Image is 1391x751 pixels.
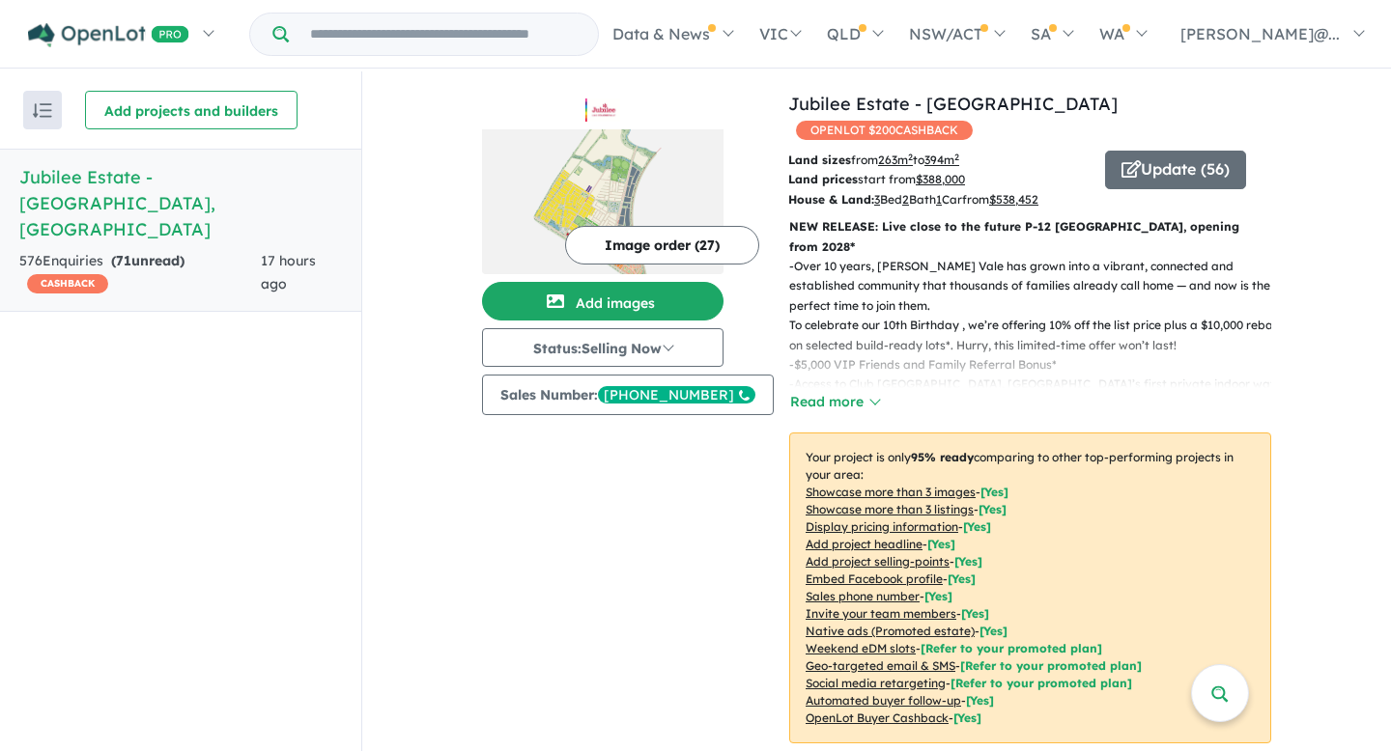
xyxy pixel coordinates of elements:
[951,676,1132,690] span: [Refer to your promoted plan]
[924,589,952,603] span: [ Yes ]
[19,250,261,296] div: 576 Enquir ies
[979,624,1008,638] span: [Yes]
[954,554,982,569] span: [ Yes ]
[963,519,991,534] span: [ Yes ]
[806,537,923,551] u: Add project headline
[27,274,108,293] span: CASHBACK
[927,537,955,551] span: [ Yes ]
[902,192,909,207] u: 2
[482,328,724,367] button: Status:Selling Now
[980,485,1008,499] span: [ Yes ]
[293,14,594,55] input: Try estate name, suburb, builder or developer
[788,192,874,207] b: House & Land:
[806,485,976,499] u: Showcase more than 3 images
[874,192,880,207] u: 3
[19,164,342,242] h5: Jubilee Estate - [GEOGRAPHIC_DATA] , [GEOGRAPHIC_DATA]
[806,658,955,673] u: Geo-targeted email & SMS
[482,91,724,274] a: Jubilee Estate - Wyndham Vale LogoJubilee Estate - Wyndham Vale
[878,153,913,167] u: 263 m
[806,641,916,655] u: Weekend eDM slots
[789,432,1271,743] p: Your project is only comparing to other top-performing projects in your area: - - - - - - - - - -...
[989,192,1038,207] u: $ 538,452
[960,658,1142,673] span: [Refer to your promoted plan]
[911,450,974,464] b: 95 % ready
[28,23,189,47] img: Openlot PRO Logo White
[921,641,1102,655] span: [Refer to your promoted plan]
[111,252,185,269] strong: ( unread)
[924,153,959,167] u: 394 m
[788,153,851,167] b: Land sizes
[979,502,1007,516] span: [ Yes ]
[482,129,724,274] img: Jubilee Estate - Wyndham Vale
[936,192,942,207] u: 1
[33,103,52,118] img: sort.svg
[598,386,755,403] div: [PHONE_NUMBER]
[908,152,913,162] sup: 2
[490,98,716,122] img: Jubilee Estate - Wyndham Vale Logo
[565,226,759,264] button: Image order (27)
[261,252,316,292] span: 17 hours ago
[789,355,1287,375] p: - $5,000 VIP Friends and Family Referral Bonus*
[806,554,950,569] u: Add project selling-points
[482,375,774,415] button: Sales Number:[PHONE_NUMBER]
[806,571,943,586] u: Embed Facebook profile
[789,375,1287,433] p: - Access to Club [GEOGRAPHIC_DATA], [GEOGRAPHIC_DATA]’s first private indoor water park which fea...
[806,693,961,708] u: Automated buyer follow-up
[806,676,946,690] u: Social media retargeting
[806,502,974,516] u: Showcase more than 3 listings
[788,151,1091,170] p: from
[788,93,1118,115] a: Jubilee Estate - [GEOGRAPHIC_DATA]
[85,91,298,129] button: Add projects and builders
[482,282,724,320] button: Add images
[788,190,1091,209] p: Bed Bath Car from
[788,172,858,186] b: Land prices
[953,710,981,725] span: [Yes]
[916,172,965,186] u: $ 388,000
[806,519,958,534] u: Display pricing information
[806,624,975,638] u: Native ads (Promoted estate)
[806,710,949,725] u: OpenLot Buyer Cashback
[961,606,989,621] span: [ Yes ]
[806,606,956,621] u: Invite your team members
[966,693,994,708] span: [Yes]
[1105,151,1246,189] button: Update (56)
[913,153,959,167] span: to
[806,589,920,603] u: Sales phone number
[116,252,131,269] span: 71
[948,571,976,586] span: [ Yes ]
[796,121,973,140] span: OPENLOT $ 200 CASHBACK
[1180,24,1340,43] span: [PERSON_NAME]@...
[789,257,1287,355] p: - Over 10 years, [PERSON_NAME] Vale has grown into a vibrant, connected and established community...
[954,152,959,162] sup: 2
[789,391,880,413] button: Read more
[789,217,1271,257] p: NEW RELEASE: Live close to the future P-12 [GEOGRAPHIC_DATA], opening from 2028*
[788,170,1091,189] p: start from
